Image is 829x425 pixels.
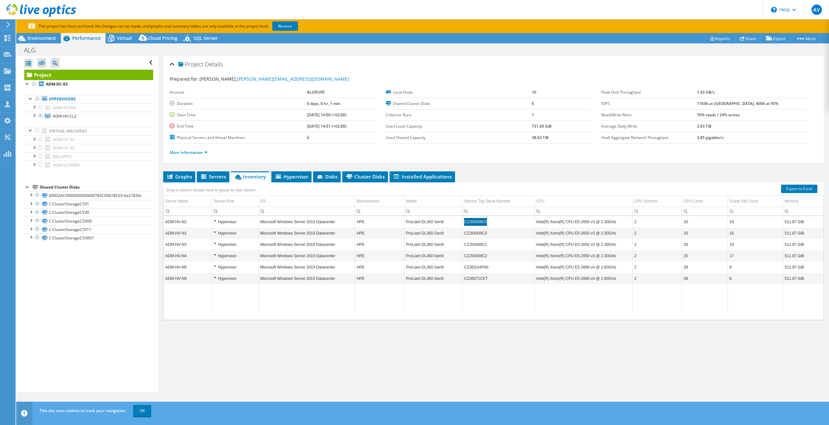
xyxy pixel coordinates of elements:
label: Shared Cluster Disks [386,100,532,107]
a: ADM-DC-03 [24,80,153,88]
td: Server Name Column [164,196,212,207]
label: Physical Servers and Virtual Machines [170,134,307,141]
a: More [791,33,821,43]
b: 38.63 TiB [532,135,549,140]
div: Model [406,197,417,205]
span: Installed Applications [393,173,452,180]
td: Column Server Name, Value ADM-HV-N3 [164,239,212,250]
h1: ALG [21,47,46,54]
td: CPU Sockets Column [632,196,682,207]
span: Servers [200,173,226,180]
a: Hypervisors [24,95,153,103]
a: OK [133,405,151,417]
td: Column Guest VM Count, Value 8 [728,273,783,284]
b: 11646 at [GEOGRAPHIC_DATA], 4006 at 95% [697,101,778,106]
label: Prepared for: [170,76,199,82]
td: Column Guest VM Count, Value 19 [728,216,783,227]
td: Column Server Name, Value ADM-HV-N6 [164,273,212,284]
a: Restore [272,21,298,31]
td: Column OS, Value Microsoft Windows Server 2019 Datacenter [258,227,355,239]
a: ADM-VEEAM [24,103,153,112]
p: This project has been archived. No changes can be made, and graphs and summary tables are only av... [28,23,346,30]
span: Details [205,60,223,68]
td: OS Column [258,196,355,207]
td: Column OS, Value Microsoft Windows Server 2019 Datacenter [258,239,355,250]
label: Used Local Capacity [386,123,532,130]
a: Export to Excel [781,185,817,193]
div: Hypervisor [214,252,256,260]
td: Column Server Name, Value ADM-HV-N5 [164,261,212,273]
span: ADM-HV-CL2 [53,113,76,119]
div: Manufacturer [357,197,380,205]
div: Hypervisor [214,218,256,226]
td: Column CPU, Value Intel(R) Xeon(R) CPU E5-2650 v3 @ 2.30GHz [534,239,632,250]
label: Used Shared Capacity [386,134,532,141]
label: Peak Disk Throughput [601,89,697,96]
td: Column CPU, Value Intel(R) Xeon(R) CPU E5-2650 v3 @ 2.30GHz [534,216,632,227]
td: Column Server Role, Value Hypervisor [212,261,258,273]
td: Column CPU Sockets, Filter cell [632,207,682,215]
td: Column Memory, Value 511.87 GiB [783,261,823,273]
div: Server Role [214,197,234,205]
td: Column Manufacturer, Value HPE [355,250,404,261]
b: 1.43 GB/s [697,89,715,95]
span: [PERSON_NAME], [199,76,349,82]
div: Drag a column header here to group by that column [165,186,257,195]
td: Column CPU Cores, Value 20 [682,216,728,227]
td: Column Model, Filter cell [404,207,462,215]
label: Duration [170,100,307,107]
svg: \n [771,7,777,13]
td: Column CPU Sockets, Value 2 [632,261,682,273]
a: Reports [704,33,735,43]
a: Share [735,33,761,43]
td: Column Model, Value ProLiant DL360 Gen9 [404,250,462,261]
span: Disks [316,173,337,180]
td: Column Model, Value ProLiant DL360 Gen9 [404,261,462,273]
td: Column Server Name, Value ADM-HV-N1 [164,227,212,239]
label: Peak Aggregate Network Throughput [601,134,697,141]
div: Hypervisor [214,229,256,237]
a: ADM-DC-02 [24,144,153,152]
td: Column OS, Value Microsoft Windows Server 2019 Datacenter [258,273,355,284]
label: Average Daily Write [601,123,697,130]
td: Column Service Tag Serial Number, Value CZJ54009C3 [462,227,535,239]
b: 731.00 GiB [532,123,551,129]
td: Column Guest VM Count, Value 19 [728,239,783,250]
td: Column Memory, Value 511.87 GiB [783,250,823,261]
b: ALGRUPE [307,89,325,95]
span: Environment [28,35,56,41]
td: Column Memory, Value 511.87 GiB [783,227,823,239]
div: Service Tag Serial Number [464,197,510,205]
span: AV [812,5,822,15]
td: Column Server Role, Value Hypervisor [212,216,258,227]
b: 1 [532,112,534,118]
b: 3.93 TiB [697,123,711,129]
a: ADM-HV-CL2 [24,112,153,120]
td: Column OS, Value Microsoft Windows Server 2019 Datacenter [258,216,355,227]
b: ADM-DC-03 [46,81,68,87]
td: Column Server Name, Value ADM-HV-N2 [164,216,212,227]
td: Column Memory, Filter cell [783,207,823,215]
a: C:ClusterStorageCSV0D [24,217,153,225]
td: Column Model, Value ProLiant DL360 Gen9 [404,216,462,227]
td: Column Guest VM Count, Value 16 [728,227,783,239]
td: Column Server Name, Value ADM-HV-N4 [164,250,212,261]
label: Read/Write Ratio [601,112,697,118]
td: Column CPU Cores, Value 28 [682,261,728,273]
td: Column CPU, Value Intel(R) Xeon(R) CPU E5-2690 v4 @ 2.60GHz [534,273,632,284]
td: Column Service Tag Serial Number, Value CZJ54009C0 [462,216,535,227]
td: Column Server Role, Value Hypervisor [212,250,258,261]
td: Column Memory, Value 511.87 GiB [783,239,823,250]
td: Column Service Tag Serial Number, Value CZ3631HPN0 [462,261,535,273]
label: End Time [170,123,307,130]
div: Hypervisor [214,275,256,282]
a: BBSUPPTS [24,152,153,161]
td: Column CPU Cores, Value 20 [682,250,728,261]
td: Column CPU Cores, Value 28 [682,273,728,284]
b: 76% reads / 24% writes [697,112,740,118]
td: Column Guest VM Count, Value 17 [728,250,783,261]
td: Column Server Role, Value Hypervisor [212,239,258,250]
a: ADM-DC-03 [24,135,153,144]
td: Column Manufacturer, Value HPE [355,261,404,273]
td: Server Role Column [212,196,258,207]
